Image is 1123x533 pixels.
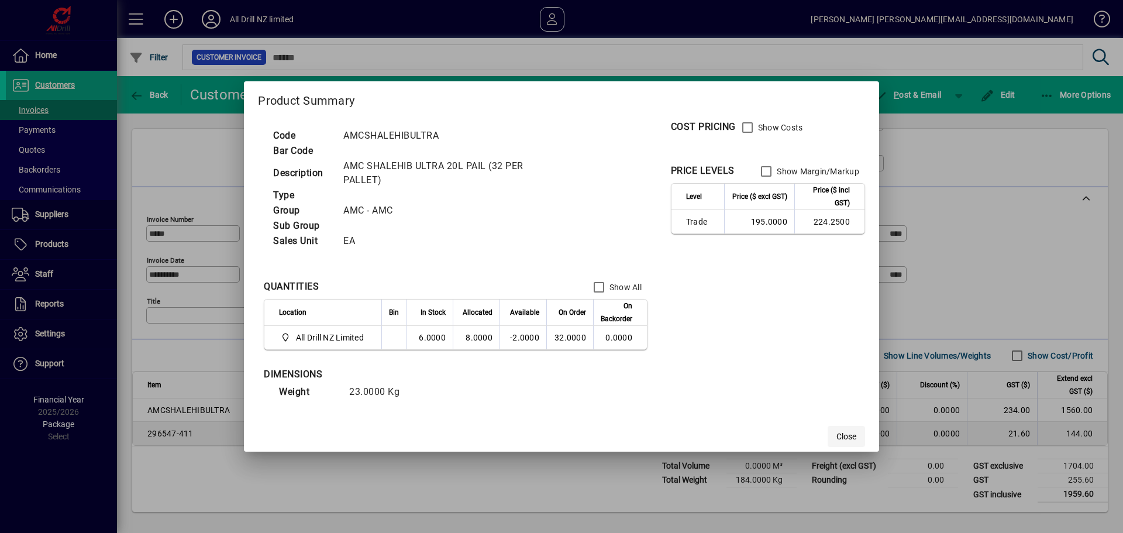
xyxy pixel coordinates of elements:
[337,233,550,249] td: EA
[267,143,337,159] td: Bar Code
[279,331,368,345] span: All Drill NZ Limited
[463,306,492,319] span: Allocated
[337,128,550,143] td: AMCSHALEHIBULTRA
[500,326,546,349] td: -2.0000
[828,426,865,447] button: Close
[794,210,864,233] td: 224.2500
[774,166,859,177] label: Show Margin/Markup
[686,216,717,228] span: Trade
[802,184,850,209] span: Price ($ incl GST)
[267,203,337,218] td: Group
[244,81,879,115] h2: Product Summary
[607,281,642,293] label: Show All
[671,120,736,134] div: COST PRICING
[343,384,414,400] td: 23.0000 Kg
[406,326,453,349] td: 6.0000
[559,306,586,319] span: On Order
[267,128,337,143] td: Code
[593,326,647,349] td: 0.0000
[389,306,399,319] span: Bin
[296,332,364,343] span: All Drill NZ Limited
[264,280,319,294] div: QUANTITIES
[267,233,337,249] td: Sales Unit
[686,190,702,203] span: Level
[279,306,306,319] span: Location
[724,210,794,233] td: 195.0000
[554,333,586,342] span: 32.0000
[337,159,550,188] td: AMC SHALEHIB ULTRA 20L PAIL (32 PER PALLET)
[264,367,556,381] div: DIMENSIONS
[337,203,550,218] td: AMC - AMC
[453,326,500,349] td: 8.0000
[601,300,632,325] span: On Backorder
[267,159,337,188] td: Description
[732,190,787,203] span: Price ($ excl GST)
[267,218,337,233] td: Sub Group
[273,384,343,400] td: Weight
[421,306,446,319] span: In Stock
[836,431,856,443] span: Close
[756,122,803,133] label: Show Costs
[267,188,337,203] td: Type
[510,306,539,319] span: Available
[671,164,735,178] div: PRICE LEVELS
